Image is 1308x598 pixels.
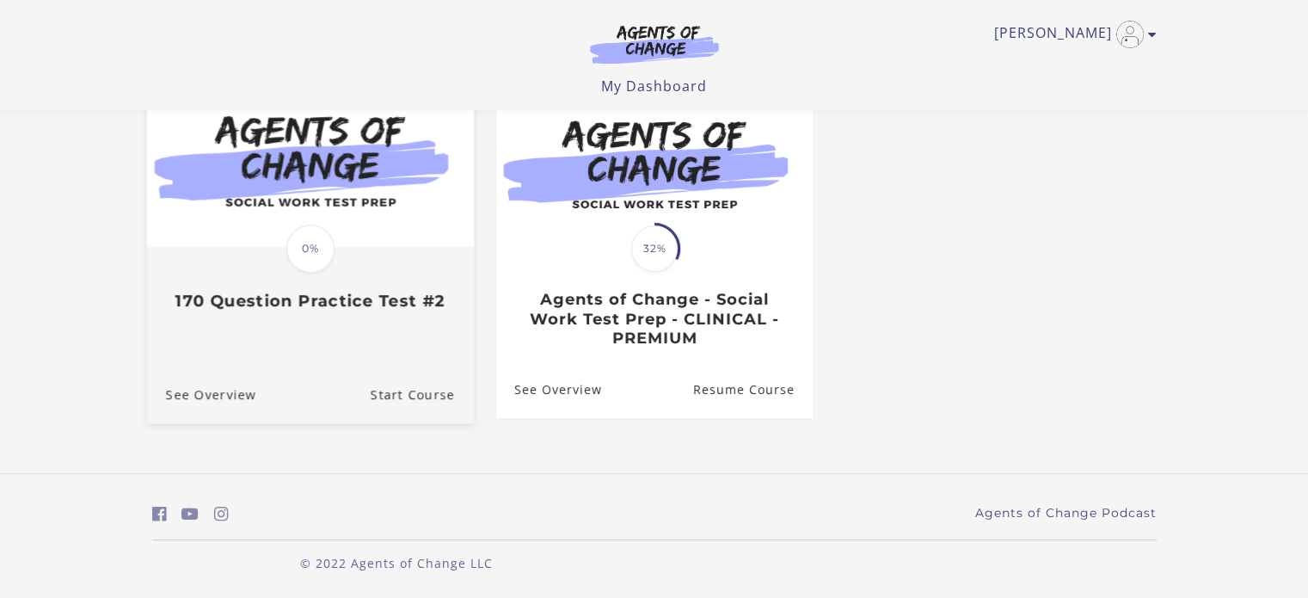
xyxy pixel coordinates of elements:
[572,24,737,64] img: Agents of Change Logo
[181,502,199,527] a: https://www.youtube.com/c/AgentsofChangeTestPrepbyMeaganMitchell (Open in a new window)
[165,292,454,311] h3: 170 Question Practice Test #2
[514,290,794,348] h3: Agents of Change - Social Work Test Prep - CLINICAL - PREMIUM
[631,225,678,272] span: 32%
[496,362,602,418] a: Agents of Change - Social Work Test Prep - CLINICAL - PREMIUM: See Overview
[601,77,707,96] a: My Dashboard
[975,504,1157,522] a: Agents of Change Podcast
[152,506,167,522] i: https://www.facebook.com/groups/aswbtestprep (Open in a new window)
[692,362,812,418] a: Agents of Change - Social Work Test Prep - CLINICAL - PREMIUM: Resume Course
[146,366,255,423] a: 170 Question Practice Test #2: See Overview
[152,554,641,572] p: © 2022 Agents of Change LLC
[214,506,229,522] i: https://www.instagram.com/agentsofchangeprep/ (Open in a new window)
[152,502,167,527] a: https://www.facebook.com/groups/aswbtestprep (Open in a new window)
[214,502,229,527] a: https://www.instagram.com/agentsofchangeprep/ (Open in a new window)
[994,21,1148,48] a: Toggle menu
[370,366,473,423] a: 170 Question Practice Test #2: Resume Course
[181,506,199,522] i: https://www.youtube.com/c/AgentsofChangeTestPrepbyMeaganMitchell (Open in a new window)
[286,225,335,273] span: 0%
